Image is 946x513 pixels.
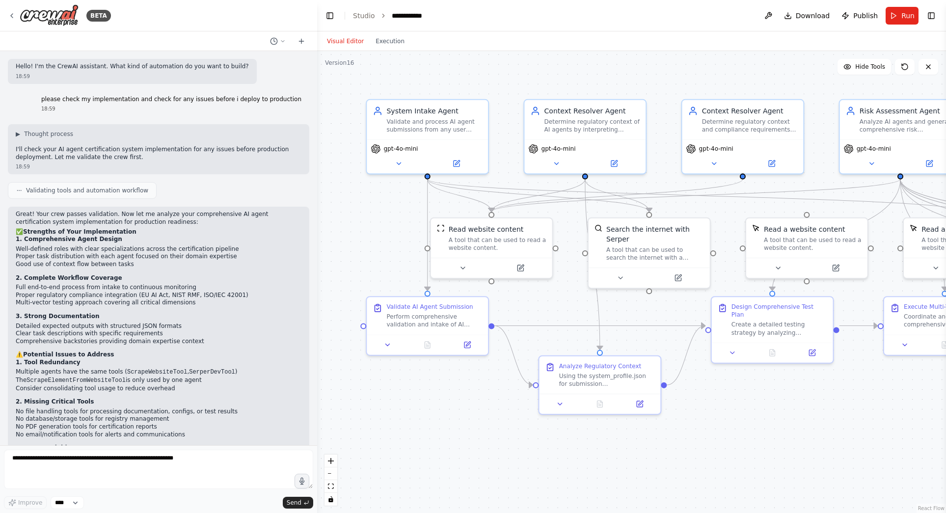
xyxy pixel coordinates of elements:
[16,415,301,423] li: No database/storage tools for registry management
[731,321,827,336] div: Create a detailed testing strategy by analyzing system_profile.json and context_profile.json. Bui...
[23,228,136,235] strong: Strengths of Your Implementation
[189,369,235,376] code: SerperDevTool
[16,359,81,366] strong: 1. Tool Redundancy
[622,398,656,410] button: Open in side panel
[579,398,621,410] button: No output available
[386,313,482,328] div: Perform comprehensive validation and intake of AI agent submissions with ID {submission_id}. Hand...
[924,9,938,23] button: Show right sidebar
[370,35,410,47] button: Execution
[650,272,705,284] button: Open in side panel
[294,35,309,47] button: Start a new chat
[752,224,760,232] img: ScrapeElementFromWebsiteTool
[744,158,799,169] button: Open in side panel
[487,179,905,212] g: Edge from 1da4d0a0-2905-4ff1-9812-a9486ff90ea1 to d97c98b6-3186-4aec-9e06-a1e988c4f13b
[839,321,878,331] g: Edge from 2260d1ec-c175-45de-aaeb-3e6d30f9d384 to e238f26e-4ea1-48cf-80fc-94fe10a94079
[287,499,301,507] span: Send
[606,224,704,244] div: Search the internet with Serper
[838,59,891,75] button: Hide Tools
[423,179,432,291] g: Edge from 3911978a-3018-43d7-a9ac-4b7dcf271645 to e0f4864a-b392-47cb-ab4e-3bad422dcdee
[386,303,473,311] div: Validate AI Agent Submission
[681,99,804,175] div: Context Resolver AgentDetermine regulatory context and compliance requirements for AI agentsgpt-4...
[325,59,354,67] div: Version 16
[494,321,533,390] g: Edge from e0f4864a-b392-47cb-ab4e-3bad422dcdee to 6d1ff308-91dd-4efb-88ee-99a805697ff0
[764,236,862,252] div: A tool that can be used to read a website content.
[752,347,793,359] button: No output available
[855,63,885,71] span: Hide Tools
[16,351,301,359] h2: ⚠️
[595,224,602,232] img: SerperDevTool
[731,303,827,319] div: Design Comprehensive Test Plan
[383,145,418,153] span: gpt-4o-mini
[745,217,868,279] div: ScrapeElementFromWebsiteToolRead a website contentA tool that can be used to read a website content.
[283,497,313,509] button: Send
[588,217,711,289] div: SerperDevToolSearch the internet with SerperA tool that can be used to search the internet with a...
[16,163,301,170] div: 18:59
[430,217,553,279] div: ScrapeWebsiteToolRead website contentA tool that can be used to read a website content.
[541,145,576,153] span: gpt-4o-mini
[324,493,337,506] button: toggle interactivity
[353,11,422,21] nav: breadcrumb
[586,158,642,169] button: Open in side panel
[324,455,337,467] button: zoom in
[667,321,705,390] g: Edge from 6d1ff308-91dd-4efb-88ee-99a805697ff0 to 2260d1ec-c175-45de-aaeb-3e6d30f9d384
[16,368,301,377] li: Multiple agents have the same tools ( , )
[580,179,654,212] g: Edge from 5edcb66c-c79b-4688-961e-c95e1d11fe0c to 3bdf6e34-9843-4f40-a6de-745c40a79730
[886,7,919,25] button: Run
[853,11,878,21] span: Publish
[910,224,918,232] img: ScrapeElementFromWebsiteTool
[16,431,301,439] li: No email/notification tools for alerts and communications
[16,377,301,385] li: The is only used by one agent
[429,158,484,169] button: Open in side panel
[366,296,489,355] div: Validate AI Agent SubmissionPerform comprehensive validation and intake of AI agent submissions w...
[23,351,114,358] strong: Potential Issues to Address
[918,506,945,511] a: React Flow attribution
[16,330,301,338] li: Clear task descriptions with specific requirements
[487,179,590,212] g: Edge from 5edcb66c-c79b-4688-961e-c95e1d11fe0c to d97c98b6-3186-4aec-9e06-a1e988c4f13b
[26,187,148,194] span: Validating tools and automation workflow
[323,9,337,23] button: Hide left sidebar
[606,246,704,262] div: A tool that can be used to search the internet with a search_query. Supports different search typ...
[767,179,905,291] g: Edge from 1da4d0a0-2905-4ff1-9812-a9486ff90ea1 to 2260d1ec-c175-45de-aaeb-3e6d30f9d384
[702,118,798,134] div: Determine regulatory context and compliance requirements for AI agents
[449,224,523,234] div: Read website content
[16,385,301,393] li: Consider consolidating tool usage to reduce overhead
[16,313,99,320] strong: 3. Strong Documentation
[16,338,301,346] li: Comprehensive backstories providing domain expertise context
[523,99,647,175] div: Context Resolver AgentDetermine regulatory context of AI agents by interpreting system profiles a...
[699,145,733,153] span: gpt-4o-mini
[795,347,829,359] button: Open in side panel
[857,145,891,153] span: gpt-4o-mini
[324,467,337,480] button: zoom out
[423,179,497,212] g: Edge from 3911978a-3018-43d7-a9ac-4b7dcf271645 to d97c98b6-3186-4aec-9e06-a1e988c4f13b
[544,106,640,116] div: Context Resolver Agent
[16,253,301,261] li: Proper task distribution with each agent focused on their domain expertise
[16,63,249,71] p: Hello! I'm the CrewAI assistant. What kind of automation do you want to build?
[4,496,47,509] button: Improve
[266,35,290,47] button: Switch to previous chat
[324,480,337,493] button: fit view
[41,105,301,112] div: 18:59
[437,224,445,232] img: ScrapeWebsiteTool
[16,211,301,226] p: Great! Your crew passes validation. Now let me analyze your comprehensive AI agent certification ...
[838,7,882,25] button: Publish
[16,444,94,451] strong: 3. Input Variable Usage
[16,73,249,80] div: 18:59
[16,299,301,307] li: Multi-vector testing approach covering all critical dimensions
[449,236,546,252] div: A tool that can be used to read a website content.
[20,4,79,27] img: Logo
[450,339,484,351] button: Open in side panel
[406,339,448,351] button: No output available
[559,372,655,388] div: Using the system_profile.json for submission {submission_id}, perform comprehensive context deriv...
[16,130,20,138] span: ▶
[16,236,122,243] strong: 1. Comprehensive Agent Design
[901,11,915,21] span: Run
[16,292,301,299] li: Proper regulatory compliance integration (EU AI Act, NIST RMF, ISO/IEC 42001)
[16,228,301,236] h2: ✅
[16,261,301,269] li: Good use of context flow between tasks
[538,355,661,415] div: Analyze Regulatory ContextUsing the system_profile.json for submission {submission_id}, perform c...
[16,323,301,330] li: Detailed expected outputs with structured JSON formats
[702,106,798,116] div: Context Resolver Agent
[16,398,94,405] strong: 2. Missing Critical Tools
[366,99,489,175] div: System Intake AgentValidate and process AI agent submissions from any user supporting both URL su...
[386,106,482,116] div: System Intake Agent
